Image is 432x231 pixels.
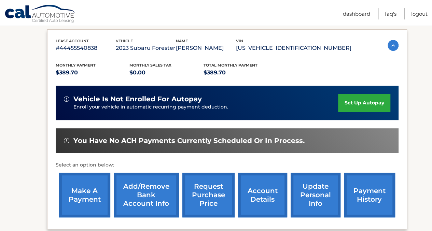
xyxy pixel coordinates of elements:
[236,39,243,43] span: vin
[73,95,202,103] span: vehicle is not enrolled for autopay
[204,68,278,77] p: $389.70
[56,63,96,68] span: Monthly Payment
[64,96,69,102] img: alert-white.svg
[59,173,110,217] a: make a payment
[116,43,176,53] p: 2023 Subaru Forester
[56,43,116,53] p: #44455540838
[56,68,130,77] p: $389.70
[73,136,305,145] span: You have no ACH payments currently scheduled or in process.
[4,4,76,24] a: Cal Automotive
[291,173,340,217] a: update personal info
[182,173,235,217] a: request purchase price
[343,8,370,19] a: Dashboard
[388,40,399,51] img: accordion-active.svg
[338,94,390,112] a: set up autopay
[64,138,69,143] img: alert-white.svg
[129,68,204,77] p: $0.00
[56,161,399,169] p: Select an option below:
[236,43,351,53] p: [US_VEHICLE_IDENTIFICATION_NUMBER]
[411,8,428,19] a: Logout
[344,173,395,217] a: payment history
[204,63,257,68] span: Total Monthly Payment
[56,39,89,43] span: lease account
[385,8,396,19] a: FAQ's
[73,103,338,111] p: Enroll your vehicle in automatic recurring payment deduction.
[129,63,171,68] span: Monthly sales Tax
[116,39,133,43] span: vehicle
[176,39,188,43] span: name
[238,173,287,217] a: account details
[176,43,236,53] p: [PERSON_NAME]
[114,173,179,217] a: Add/Remove bank account info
